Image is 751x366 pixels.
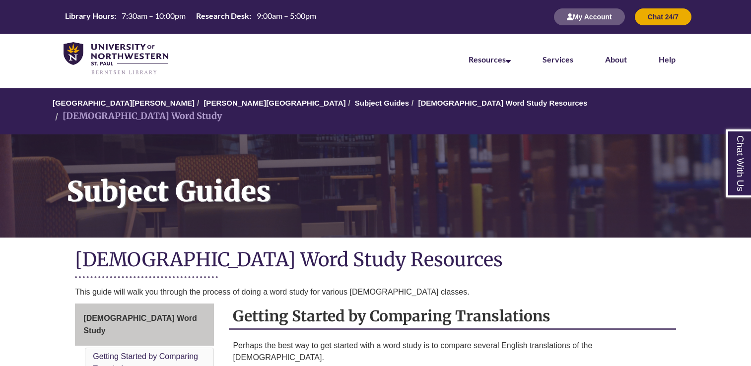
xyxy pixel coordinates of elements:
[469,55,511,64] a: Resources
[53,109,222,123] li: [DEMOGRAPHIC_DATA] Word Study
[355,99,409,107] a: Subject Guides
[53,99,195,107] a: [GEOGRAPHIC_DATA][PERSON_NAME]
[56,134,751,225] h1: Subject Guides
[61,10,320,23] table: Hours Today
[659,55,676,64] a: Help
[554,12,625,21] a: My Account
[75,288,469,296] span: This guide will walk you through the process of doing a word study for various [DEMOGRAPHIC_DATA]...
[122,11,186,20] span: 7:30am – 10:00pm
[233,340,672,364] p: Perhaps the best way to get started with a word study is to compare several English translations ...
[257,11,316,20] span: 9:00am – 5:00pm
[61,10,320,24] a: Hours Today
[543,55,573,64] a: Services
[554,8,625,25] button: My Account
[83,314,197,335] span: [DEMOGRAPHIC_DATA] Word Study
[192,10,253,21] th: Research Desk:
[61,10,118,21] th: Library Hours:
[635,8,691,25] button: Chat 24/7
[229,304,676,330] h2: Getting Started by Comparing Translations
[605,55,627,64] a: About
[635,12,691,21] a: Chat 24/7
[75,247,676,274] h1: [DEMOGRAPHIC_DATA] Word Study Resources
[204,99,345,107] a: [PERSON_NAME][GEOGRAPHIC_DATA]
[64,42,168,75] img: UNWSP Library Logo
[75,304,214,346] a: [DEMOGRAPHIC_DATA] Word Study
[418,99,587,107] a: [DEMOGRAPHIC_DATA] Word Study Resources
